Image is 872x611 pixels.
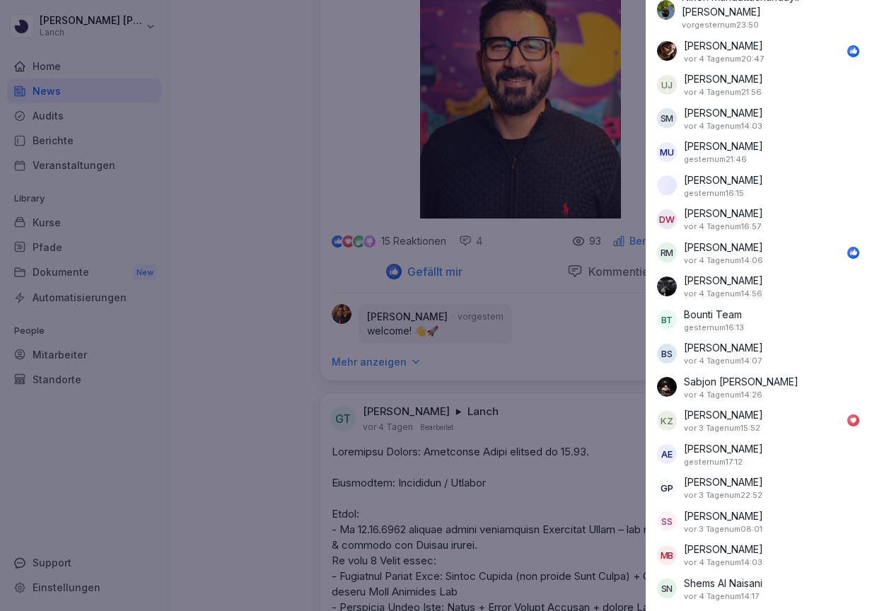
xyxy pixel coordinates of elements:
[657,344,677,363] div: BS
[684,475,763,489] p: [PERSON_NAME]
[657,578,677,598] div: SN
[684,590,759,603] p: 8. September 2025 um 14:17
[684,322,744,334] p: 11. September 2025 um 16:13
[684,389,762,401] p: 8. September 2025 um 14:26
[684,221,761,233] p: 8. September 2025 um 16:57
[684,173,763,187] p: [PERSON_NAME]
[657,411,677,431] div: KZ
[684,307,742,322] p: Bounti Team
[684,53,764,65] p: 8. September 2025 um 20:47
[684,206,763,221] p: [PERSON_NAME]
[684,105,763,120] p: [PERSON_NAME]
[657,108,677,128] div: SM
[657,243,677,262] div: RM
[684,288,762,300] p: 8. September 2025 um 14:56
[657,478,677,498] div: GP
[684,187,744,199] p: 11. September 2025 um 16:15
[657,444,677,464] div: AE
[657,545,677,565] div: MB
[684,557,762,569] p: 8. September 2025 um 14:03
[684,508,763,523] p: [PERSON_NAME]
[684,456,743,468] p: 11. September 2025 um 17:12
[657,310,677,330] div: BT
[684,86,762,98] p: 8. September 2025 um 21:56
[684,422,760,434] p: 9. September 2025 um 15:52
[657,511,677,531] div: SS
[657,377,677,397] img: h7clb01ovh4kr02mjvny56iz.png
[657,142,677,162] div: MU
[684,38,763,53] p: [PERSON_NAME]
[684,576,762,590] p: Shems Al Naisani
[684,374,798,389] p: Sabjon [PERSON_NAME]
[684,255,763,267] p: 8. September 2025 um 14:06
[657,41,677,61] img: lbqg5rbd359cn7pzouma6c8b.png
[684,407,763,422] p: [PERSON_NAME]
[657,75,677,95] div: UJ
[684,340,763,355] p: [PERSON_NAME]
[684,240,763,255] p: [PERSON_NAME]
[684,153,747,165] p: 11. September 2025 um 21:46
[684,441,763,456] p: [PERSON_NAME]
[682,19,759,31] p: 10. September 2025 um 23:50
[657,175,677,195] img: t11hid2jppelx39d7ll7vo2q.png
[657,277,677,296] img: amasts6kdnimu6n5eoex1kd6.png
[684,71,763,86] p: [PERSON_NAME]
[684,489,762,501] p: 9. September 2025 um 22:52
[848,247,859,258] img: like
[684,120,762,132] p: 8. September 2025 um 14:03
[684,542,763,557] p: [PERSON_NAME]
[684,139,763,153] p: [PERSON_NAME]
[848,45,859,57] img: like
[684,273,763,288] p: [PERSON_NAME]
[684,523,762,535] p: 9. September 2025 um 08:01
[657,209,677,229] div: DW
[848,415,859,426] img: love
[684,355,762,367] p: 8. September 2025 um 14:07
